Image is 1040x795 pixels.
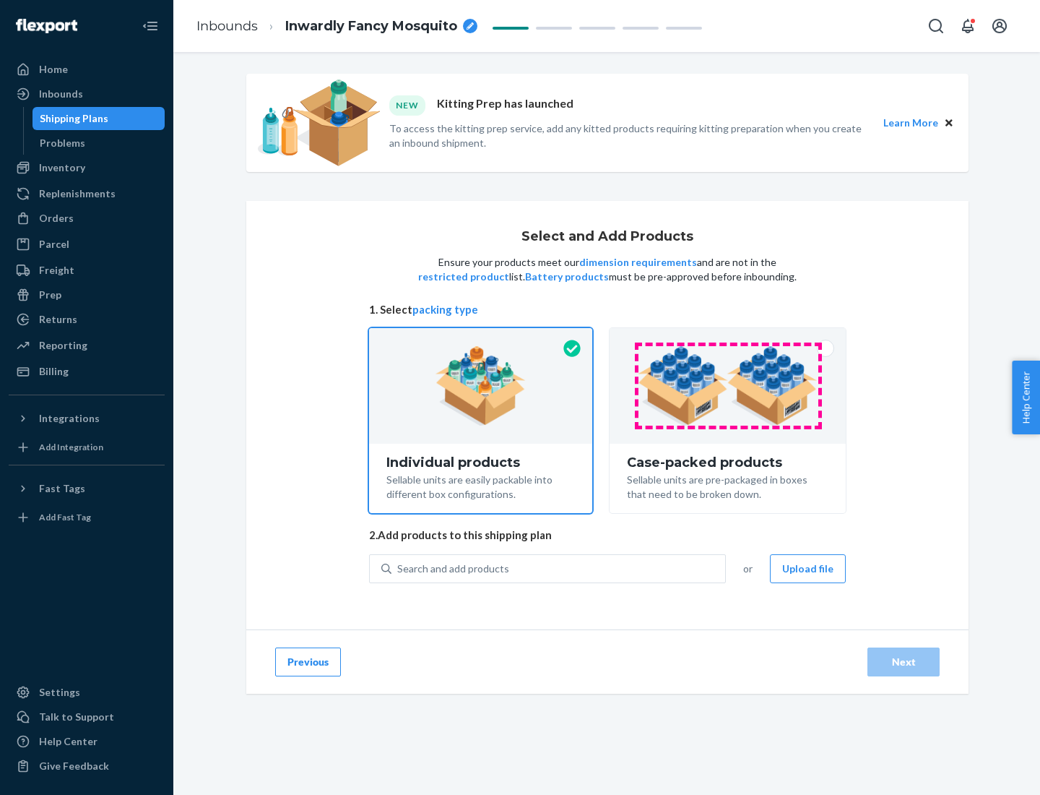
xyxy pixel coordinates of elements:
div: NEW [389,95,425,115]
div: Reporting [39,338,87,353]
div: Billing [39,364,69,379]
a: Parcel [9,233,165,256]
button: restricted product [418,270,509,284]
div: Replenishments [39,186,116,201]
div: Sellable units are pre-packaged in boxes that need to be broken down. [627,470,828,502]
img: Flexport logo [16,19,77,33]
div: Parcel [39,237,69,252]
div: Talk to Support [39,710,114,724]
button: Upload file [770,554,846,583]
img: individual-pack.facf35554cb0f1810c75b2bd6df2d64e.png [435,346,526,426]
a: Freight [9,259,165,282]
ol: breadcrumbs [185,5,489,48]
a: Settings [9,681,165,704]
div: Individual products [386,455,575,470]
p: Ensure your products meet our and are not in the list. must be pre-approved before inbounding. [417,255,798,284]
button: packing type [412,302,478,317]
div: Prep [39,288,61,302]
div: Search and add products [397,562,509,576]
button: Next [867,648,940,676]
span: or [743,562,753,576]
span: Inwardly Fancy Mosquito [285,17,457,36]
img: case-pack.59cecea509d18c883b923b81aeac6d0b.png [638,346,818,426]
button: Open notifications [953,12,982,40]
button: Open account menu [985,12,1014,40]
div: Add Integration [39,441,103,453]
div: Shipping Plans [40,111,108,126]
div: Inbounds [39,87,83,101]
a: Add Fast Tag [9,506,165,529]
a: Returns [9,308,165,331]
button: Fast Tags [9,477,165,500]
button: Battery products [525,270,609,284]
h1: Select and Add Products [521,230,693,244]
button: Learn More [883,115,938,131]
a: Inbounds [9,82,165,106]
div: Orders [39,211,74,225]
a: Replenishments [9,182,165,205]
a: Talk to Support [9,705,165,729]
p: Kitting Prep has launched [437,95,573,115]
a: Inventory [9,156,165,179]
a: Shipping Plans [32,107,165,130]
a: Problems [32,132,165,155]
a: Home [9,58,165,81]
a: Add Integration [9,436,165,459]
a: Orders [9,207,165,230]
div: Inventory [39,160,85,175]
a: Prep [9,283,165,306]
div: Sellable units are easily packable into different box configurations. [386,470,575,502]
div: Next [880,655,927,669]
a: Inbounds [196,18,258,34]
button: Previous [275,648,341,676]
span: 1. Select [369,302,846,317]
div: Give Feedback [39,759,109,773]
button: dimension requirements [579,255,697,270]
div: Freight [39,263,74,278]
div: Settings [39,685,80,700]
button: Help Center [1012,361,1040,434]
div: Returns [39,312,77,327]
a: Reporting [9,334,165,357]
div: Add Fast Tag [39,511,91,523]
div: Home [39,62,68,77]
button: Open Search Box [922,12,950,40]
div: Help Center [39,734,97,749]
a: Help Center [9,730,165,753]
div: Fast Tags [39,481,85,496]
p: To access the kitting prep service, add any kitted products requiring kitting preparation when yo... [389,121,870,150]
button: Close Navigation [136,12,165,40]
a: Billing [9,360,165,383]
div: Problems [40,136,85,150]
div: Case-packed products [627,455,828,470]
span: 2. Add products to this shipping plan [369,528,846,543]
button: Give Feedback [9,755,165,778]
button: Integrations [9,407,165,430]
button: Close [941,115,957,131]
div: Integrations [39,411,100,426]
